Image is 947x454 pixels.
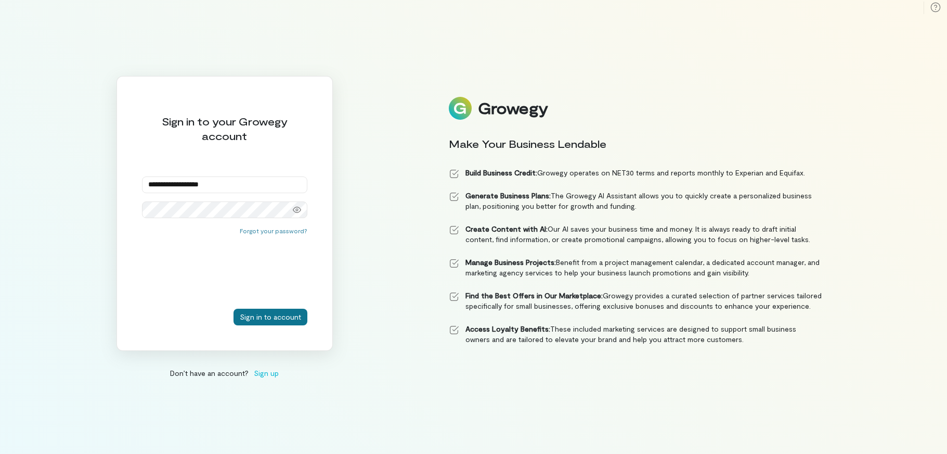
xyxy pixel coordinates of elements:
[449,291,822,311] li: Growegy provides a curated selection of partner services tailored specifically for small business...
[240,226,307,235] button: Forgot your password?
[233,309,307,325] button: Sign in to account
[465,324,550,333] strong: Access Loyalty Benefits:
[449,97,472,120] img: Logo
[449,224,822,245] li: Our AI saves your business time and money. It is always ready to draft initial content, find info...
[142,114,307,143] div: Sign in to your Growegy account
[465,224,548,233] strong: Create Content with AI:
[465,168,537,177] strong: Build Business Credit:
[449,168,822,178] li: Growegy operates on NET30 terms and reports monthly to Experian and Equifax.
[116,368,333,379] div: Don’t have an account?
[449,257,822,278] li: Benefit from a project management calendar, a dedicated account manager, and marketing agency ser...
[449,191,822,211] li: The Growegy AI Assistant allows you to quickly create a personalized business plan, positioning y...
[465,258,556,267] strong: Manage Business Projects:
[254,368,279,379] span: Sign up
[465,191,551,200] strong: Generate Business Plans:
[465,291,603,300] strong: Find the Best Offers in Our Marketplace:
[478,99,548,117] div: Growegy
[449,324,822,345] li: These included marketing services are designed to support small business owners and are tailored ...
[449,136,822,151] div: Make Your Business Lendable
